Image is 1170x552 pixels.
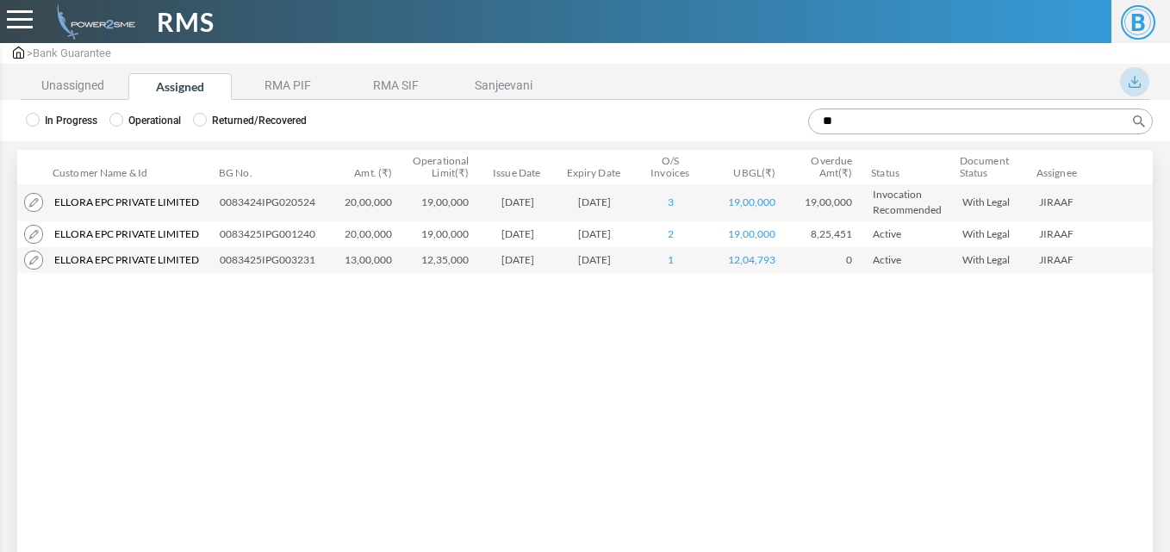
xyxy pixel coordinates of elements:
[157,3,215,41] span: RMS
[24,225,43,244] img: modify.png
[789,183,866,221] td: 19,00,000
[214,150,329,183] th: BG No.: activate to sort column ascending
[54,252,199,268] span: Ellora Epc Private Limited
[406,247,482,273] td: 12,35,000
[482,183,559,221] td: [DATE]
[329,221,406,247] td: 20,00,000
[482,150,559,183] th: Issue Date: activate to sort column ascending
[50,4,135,40] img: admin
[329,247,406,273] td: 13,00,000
[802,109,1153,134] label: Search:
[54,226,199,242] span: Ellora Epc Private Limited
[13,47,24,59] img: admin
[789,150,866,183] th: Overdue Amt(₹): activate to sort column ascending
[213,183,329,221] td: 0083424IPG020524
[668,227,674,240] a: 2
[482,221,559,247] td: [DATE]
[668,253,674,266] a: 1
[33,47,111,59] span: Bank Guarantee
[713,150,789,183] th: UBGL(₹): activate to sort column ascending
[559,221,636,247] td: [DATE]
[54,195,199,210] span: Ellora Epc Private Limited
[728,253,775,266] a: 12,04,793
[955,183,1032,221] td: With Legal
[24,251,43,270] img: modify.png
[866,150,955,183] th: Status: activate to sort column ascending
[482,247,559,273] td: [DATE]
[559,183,636,221] td: [DATE]
[1129,76,1141,88] img: download_blue.svg
[559,247,636,273] td: [DATE]
[344,73,447,100] li: RMA SIF
[451,73,555,100] li: Sanjeevani
[24,193,43,212] img: modify.png
[109,113,181,128] label: Operational
[193,113,307,128] label: Returned/Recovered
[866,183,955,221] td: Invocation Recommended
[955,247,1032,273] td: With Legal
[47,150,214,183] th: Customer Name &amp; Id: activate to sort column ascending
[559,150,636,183] th: Expiry Date: activate to sort column ascending
[26,113,97,128] label: In Progress
[406,150,482,183] th: Operational Limit(₹): activate to sort column ascending
[213,247,329,273] td: 0083425IPG003231
[728,195,775,208] a: 19,00,000
[406,221,482,247] td: 19,00,000
[808,109,1153,134] input: Search:
[728,227,775,240] a: 19,00,000
[636,150,713,183] th: O/S Invoices: activate to sort column ascending
[329,150,406,183] th: Amt. (₹): activate to sort column ascending
[789,221,866,247] td: 8,25,451
[866,221,955,247] td: Active
[128,73,232,100] li: Assigned
[668,195,674,208] a: 3
[866,247,955,273] td: Active
[1121,5,1155,40] span: B
[955,150,1031,183] th: Document Status: activate to sort column ascending
[329,183,406,221] td: 20,00,000
[21,73,124,100] li: Unassigned
[236,73,339,100] li: RMA PIF
[213,221,329,247] td: 0083425IPG001240
[789,247,866,273] td: 0
[17,150,47,183] th: &nbsp;: activate to sort column descending
[406,183,482,221] td: 19,00,000
[955,221,1032,247] td: With Legal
